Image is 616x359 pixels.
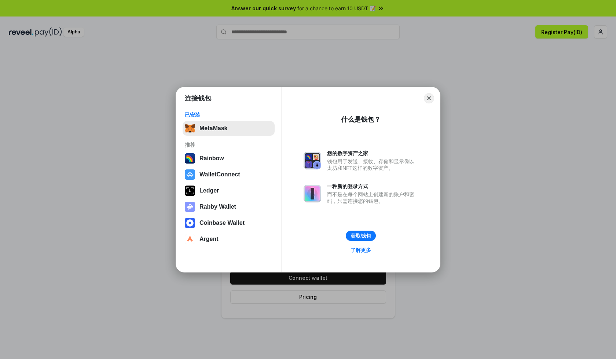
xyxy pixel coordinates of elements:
[327,150,418,157] div: 您的数字资产之家
[199,204,236,210] div: Rabby Wallet
[183,232,275,246] button: Argent
[327,183,418,190] div: 一种新的登录方式
[341,115,381,124] div: 什么是钱包？
[185,218,195,228] img: svg+xml,%3Csvg%20width%3D%2228%22%20height%3D%2228%22%20viewBox%3D%220%200%2028%2028%22%20fill%3D...
[185,153,195,164] img: svg+xml,%3Csvg%20width%3D%22120%22%20height%3D%22120%22%20viewBox%3D%220%200%20120%20120%22%20fil...
[199,155,224,162] div: Rainbow
[424,93,434,103] button: Close
[185,123,195,133] img: svg+xml,%3Csvg%20fill%3D%22none%22%20height%3D%2233%22%20viewBox%3D%220%200%2035%2033%22%20width%...
[199,236,219,242] div: Argent
[185,234,195,244] img: svg+xml,%3Csvg%20width%3D%2228%22%20height%3D%2228%22%20viewBox%3D%220%200%2028%2028%22%20fill%3D...
[183,199,275,214] button: Rabby Wallet
[185,169,195,180] img: svg+xml,%3Csvg%20width%3D%2228%22%20height%3D%2228%22%20viewBox%3D%220%200%2028%2028%22%20fill%3D...
[199,187,219,194] div: Ledger
[185,94,211,103] h1: 连接钱包
[304,185,321,202] img: svg+xml,%3Csvg%20xmlns%3D%22http%3A%2F%2Fwww.w3.org%2F2000%2Fsvg%22%20fill%3D%22none%22%20viewBox...
[327,158,418,171] div: 钱包用于发送、接收、存储和显示像以太坊和NFT这样的数字资产。
[185,202,195,212] img: svg+xml,%3Csvg%20xmlns%3D%22http%3A%2F%2Fwww.w3.org%2F2000%2Fsvg%22%20fill%3D%22none%22%20viewBox...
[346,245,375,255] a: 了解更多
[183,183,275,198] button: Ledger
[183,121,275,136] button: MetaMask
[199,171,240,178] div: WalletConnect
[183,216,275,230] button: Coinbase Wallet
[351,247,371,253] div: 了解更多
[185,186,195,196] img: svg+xml,%3Csvg%20xmlns%3D%22http%3A%2F%2Fwww.w3.org%2F2000%2Fsvg%22%20width%3D%2228%22%20height%3...
[185,111,272,118] div: 已安装
[327,191,418,204] div: 而不是在每个网站上创建新的账户和密码，只需连接您的钱包。
[199,125,227,132] div: MetaMask
[304,152,321,169] img: svg+xml,%3Csvg%20xmlns%3D%22http%3A%2F%2Fwww.w3.org%2F2000%2Fsvg%22%20fill%3D%22none%22%20viewBox...
[351,232,371,239] div: 获取钱包
[183,167,275,182] button: WalletConnect
[183,151,275,166] button: Rainbow
[346,231,376,241] button: 获取钱包
[185,142,272,148] div: 推荐
[199,220,245,226] div: Coinbase Wallet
